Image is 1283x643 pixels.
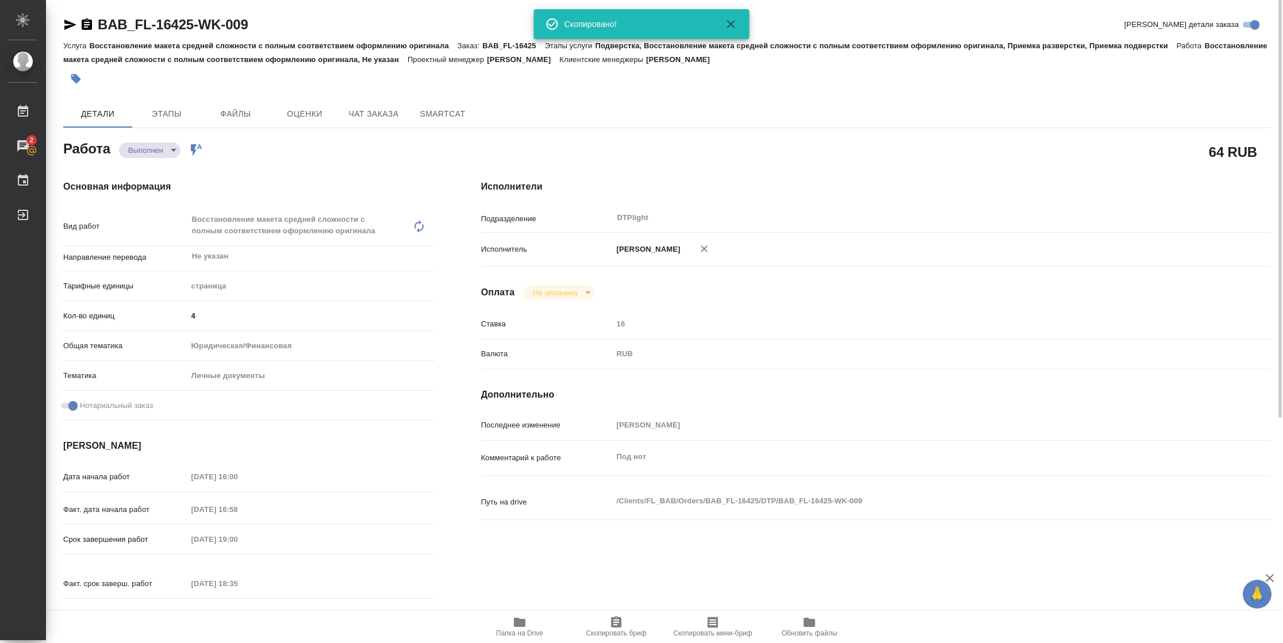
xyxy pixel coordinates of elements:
[63,41,89,50] p: Услуга
[487,55,559,64] p: [PERSON_NAME]
[63,221,187,232] p: Вид работ
[481,213,613,225] p: Подразделение
[63,439,435,453] h4: [PERSON_NAME]
[187,468,288,485] input: Пустое поле
[63,18,77,32] button: Скопировать ссылку для ЯМессенджера
[613,244,681,255] p: [PERSON_NAME]
[524,285,594,301] div: Выполнен
[80,18,94,32] button: Скопировать ссылку
[187,276,435,296] div: страница
[415,107,470,121] span: SmartCat
[559,55,646,64] p: Клиентские менеджеры
[564,18,708,30] div: Скопировано!
[63,310,187,322] p: Кол-во единиц
[646,55,719,64] p: [PERSON_NAME]
[673,629,752,637] span: Скопировать мини-бриф
[1247,582,1267,606] span: 🙏
[664,611,761,643] button: Скопировать мини-бриф
[613,344,1205,364] div: RUB
[613,447,1205,467] textarea: Под нот
[63,252,187,263] p: Направление перевода
[187,605,288,622] input: ✎ Введи что-нибудь
[139,107,194,121] span: Этапы
[22,134,40,146] span: 2
[586,629,646,637] span: Скопировать бриф
[481,286,515,299] h4: Оплата
[63,608,187,619] p: Срок завершения услуги
[1243,580,1272,609] button: 🙏
[496,629,543,637] span: Папка на Drive
[187,531,288,548] input: Пустое поле
[481,419,613,431] p: Последнее изменение
[89,41,457,50] p: Восстановление макета средней сложности с полным соответствием оформлению оригинала
[187,336,435,356] div: Юридическая/Финансовая
[125,145,167,155] button: Выполнен
[613,491,1205,511] textarea: /Clients/FL_BAB/Orders/BAB_FL-16425/DTP/BAB_FL-16425-WK-009
[63,137,110,158] h2: Работа
[613,417,1205,433] input: Пустое поле
[63,180,435,194] h4: Основная информация
[568,611,664,643] button: Скопировать бриф
[63,471,187,483] p: Дата начала работ
[481,244,613,255] p: Исполнитель
[481,348,613,360] p: Валюта
[408,55,487,64] p: Проектный менеджер
[187,501,288,518] input: Пустое поле
[692,236,717,261] button: Удалить исполнителя
[529,288,581,298] button: Не оплачена
[63,280,187,292] p: Тарифные единицы
[63,340,187,352] p: Общая тематика
[481,496,613,508] p: Путь на drive
[1209,142,1257,161] h2: 64 RUB
[717,17,745,31] button: Закрыть
[595,41,1176,50] p: Подверстка, Восстановление макета средней сложности с полным соответствием оформлению оригинала, ...
[277,107,332,121] span: Оценки
[63,578,187,590] p: Факт. срок заверш. работ
[119,143,180,158] div: Выполнен
[63,504,187,515] p: Факт. дата начала работ
[471,611,568,643] button: Папка на Drive
[782,629,838,637] span: Обновить файлы
[458,41,482,50] p: Заказ:
[481,318,613,330] p: Ставка
[70,107,125,121] span: Детали
[187,307,435,324] input: ✎ Введи что-нибудь
[545,41,596,50] p: Этапы услуги
[1177,41,1205,50] p: Работа
[187,575,288,592] input: Пустое поле
[481,180,1270,194] h4: Исполнители
[482,41,544,50] p: BAB_FL-16425
[63,534,187,545] p: Срок завершения работ
[481,452,613,464] p: Комментарий к работе
[98,17,248,32] a: BAB_FL-16425-WK-009
[187,366,435,386] div: Личные документы
[63,66,89,91] button: Добавить тэг
[63,370,187,382] p: Тематика
[3,132,43,160] a: 2
[80,400,153,411] span: Нотариальный заказ
[208,107,263,121] span: Файлы
[481,388,1270,402] h4: Дополнительно
[761,611,858,643] button: Обновить файлы
[613,315,1205,332] input: Пустое поле
[346,107,401,121] span: Чат заказа
[1124,19,1239,30] span: [PERSON_NAME] детали заказа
